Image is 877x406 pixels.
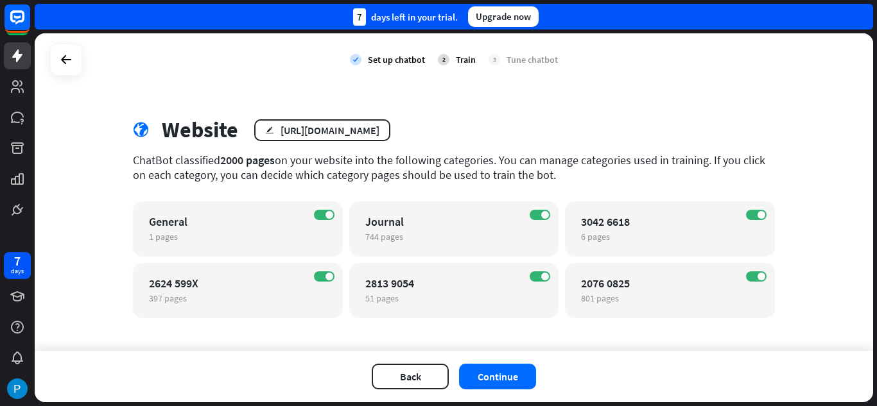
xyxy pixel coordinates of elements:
[489,54,500,65] div: 3
[372,364,449,389] button: Back
[365,214,521,229] div: Journal
[133,153,775,182] div: ChatBot classified on your website into the following categories. You can manage categories used ...
[459,364,536,389] button: Continue
[265,126,274,134] i: edit
[149,292,187,304] span: 397 pages
[350,54,361,65] i: check
[365,231,403,242] span: 744 pages
[507,54,558,65] div: Tune chatbot
[456,54,476,65] div: Train
[162,117,238,143] div: Website
[149,276,304,291] div: 2624 599X
[281,124,379,137] div: [URL][DOMAIN_NAME]
[581,292,619,304] span: 801 pages
[149,231,178,242] span: 1 pages
[581,276,736,291] div: 2076 0825
[10,5,49,44] button: Open LiveChat chat widget
[365,276,521,291] div: 2813 9054
[353,8,458,26] div: days left in your trial.
[468,6,539,27] div: Upgrade now
[353,8,366,26] div: 7
[220,153,275,167] span: 2000 pages
[365,292,399,304] span: 51 pages
[581,214,736,229] div: 3042 6618
[149,214,304,229] div: General
[14,255,21,267] div: 7
[581,231,610,242] span: 6 pages
[11,267,24,276] div: days
[133,123,149,138] i: globe
[438,54,449,65] div: 2
[368,54,425,65] div: Set up chatbot
[4,252,31,279] a: 7 days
